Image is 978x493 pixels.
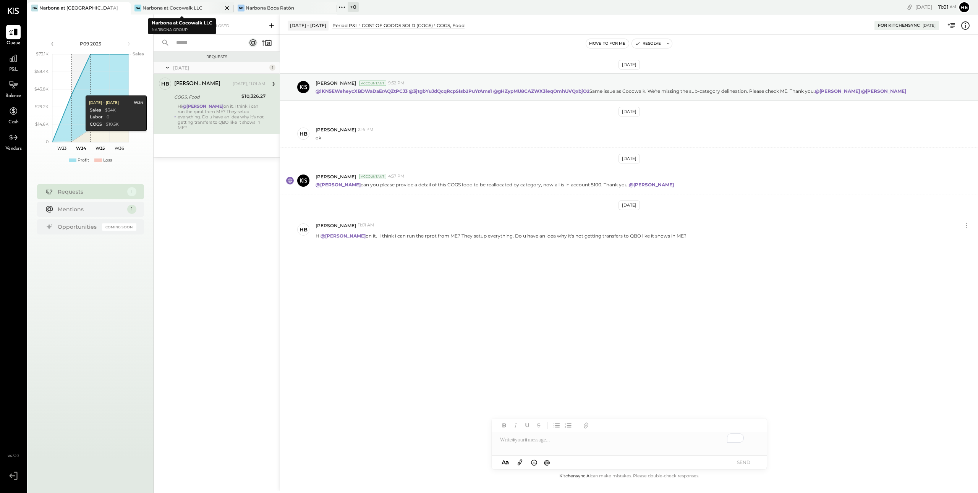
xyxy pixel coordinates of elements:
div: [DATE] [619,107,640,116]
p: Same issue as Cocowalk. We're missing the sub-category delineation. Please check ME. Thank you. [316,88,907,94]
span: 2:16 PM [358,127,374,133]
p: ok [316,134,321,141]
div: Period P&L [332,22,358,29]
div: Hi on it. I think i can run the rprot from ME? They setup everything. Do u have an idea why it's ... [178,103,266,130]
strong: @[PERSON_NAME] [321,233,366,239]
div: Narbona at Cocowalk LLC [142,5,202,11]
span: Queue [6,40,21,47]
text: $14.6K [35,121,49,127]
div: $10.5K [105,121,118,128]
span: a [505,459,509,466]
div: HB [300,226,308,233]
div: Labor [89,114,102,120]
span: [PERSON_NAME] [316,126,356,133]
div: [DATE] [173,65,267,71]
div: Narbona at [GEOGRAPHIC_DATA] LLC [39,5,119,11]
div: 1 [269,65,275,71]
a: Queue [0,25,26,47]
div: COGS, Food [174,93,239,101]
div: $34K [105,107,115,113]
div: Accountant [359,174,386,179]
strong: @[PERSON_NAME] [861,88,906,94]
button: Add URL [581,420,591,430]
div: Narbona Boca Ratōn [246,5,294,11]
div: Coming Soon [102,223,136,231]
div: Sales [89,107,101,113]
div: Na [134,5,141,11]
text: $43.8K [34,86,49,92]
div: $10,326.27 [241,92,266,100]
span: 11:01 AM [358,222,374,228]
div: Accountant [359,81,386,86]
a: Vendors [0,130,26,152]
div: [DATE] - [DATE] [89,100,118,105]
text: W35 [96,145,105,151]
div: [DATE] [923,23,936,28]
div: + 0 [348,2,359,12]
div: Requests [157,54,276,60]
text: $73.1K [36,51,49,57]
strong: @gHZypMU8CAZWX3leqOmhUVQxbjO2 [493,88,589,94]
strong: @3jtgbYuJdQcqRcpSIsb2PuYrAms1 [409,88,492,94]
p: can you please provide a detail of this COGS food to be reallocated by category, now all is in ac... [316,181,675,188]
div: [DATE] [619,200,640,210]
a: Cash [0,104,26,126]
div: 0 [106,114,109,120]
div: COST OF GOODS SOLD (COGS) [362,22,433,29]
div: Requests [58,188,123,196]
button: Italic [511,420,521,430]
strong: @[PERSON_NAME] [629,182,674,188]
div: Opportunities [58,223,98,231]
div: P09 2025 [58,40,123,47]
div: COGS [89,121,102,128]
a: Balance [0,78,26,100]
button: SEND [729,457,759,467]
div: To enrich screen reader interactions, please activate Accessibility in Grammarly extension settings [492,432,767,448]
button: @ [542,457,552,467]
strong: @[PERSON_NAME] [182,103,223,109]
p: Hi on it. I think i can run the rprot from ME? They setup everything. Do u have an idea why it's ... [316,233,687,239]
div: 1 [127,187,136,196]
div: COGS, Food [437,22,465,29]
text: W34 [76,145,86,151]
span: Vendors [5,145,22,152]
div: [PERSON_NAME] [174,80,220,88]
div: HB [161,80,169,87]
span: Balance [5,93,21,100]
div: [DATE], 11:01 AM [233,81,266,87]
span: 9:52 PM [388,80,405,86]
div: NB [238,5,244,11]
div: For KitchenSync [878,23,920,29]
b: Narbona at Cocowalk LLC [152,20,212,26]
strong: @[PERSON_NAME] [316,182,361,188]
span: 4:37 PM [388,173,405,179]
div: copy link [906,3,913,11]
span: Cash [8,119,18,126]
span: [PERSON_NAME] [316,80,356,86]
strong: @lKN5EWeheycXBDWaDaErAQZtPCJ3 [316,88,408,94]
div: Loss [103,157,112,163]
a: P&L [0,51,26,73]
div: Closed [209,22,233,30]
div: Profit [78,157,89,163]
button: He [958,1,970,13]
text: $58.4K [34,69,49,74]
text: W33 [57,145,66,151]
button: Strikethrough [534,420,544,430]
button: Aa [499,458,512,467]
span: [PERSON_NAME] [316,173,356,180]
p: Narbona Group [152,27,212,33]
text: W36 [114,145,124,151]
button: Ordered List [563,420,573,430]
button: Move to for me [586,39,629,48]
button: Underline [522,420,532,430]
button: Unordered List [552,420,562,430]
button: Bold [499,420,509,430]
div: Na [31,5,38,11]
div: HB [300,130,308,137]
div: [DATE] [619,60,640,70]
div: [DATE] - [DATE] [288,21,329,30]
span: @ [544,459,550,466]
span: [PERSON_NAME] [316,222,356,229]
div: W34 [133,100,143,106]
